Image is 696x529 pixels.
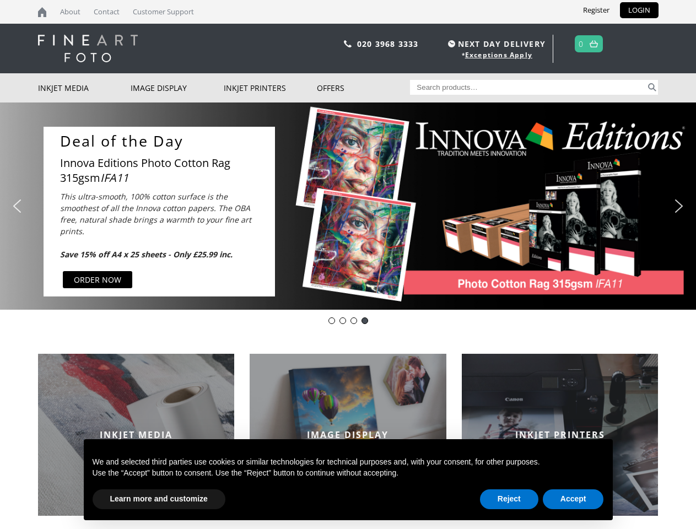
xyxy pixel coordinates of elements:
[8,197,26,215] img: previous arrow
[350,317,357,324] div: pinch book
[60,132,269,150] a: Deal of the Day
[60,249,233,260] b: Save 15% off A4 x 25 sheets - Only £25.99 inc.
[410,80,646,95] input: Search products…
[646,80,659,95] button: Search
[38,429,235,441] h2: INKJET MEDIA
[93,457,604,468] p: We and selected third parties use cookies or similar technologies for technical purposes and, wit...
[93,468,604,479] p: Use the “Accept” button to consent. Use the “Reject” button to continue without accepting.
[93,489,225,509] button: Learn more and customize
[590,40,598,47] img: basket.svg
[74,274,121,285] div: ORDER NOW
[579,36,584,52] a: 0
[480,489,538,509] button: Reject
[339,317,346,324] div: Innova-general
[445,37,546,50] span: NEXT DAY DELIVERY
[38,73,131,102] a: Inkjet Media
[60,191,251,260] i: This ultra-smooth, 100% cotton surface is the smoothest of all the Innova cotton papers. The OBA ...
[670,197,688,215] img: next arrow
[465,50,532,60] a: Exceptions Apply
[620,2,659,18] a: LOGIN
[448,40,455,47] img: time.svg
[462,429,659,441] h2: INKJET PRINTERS
[60,155,269,185] a: Innova Editions Photo Cotton Rag 315gsm
[131,73,224,102] a: Image Display
[317,73,410,102] a: Offers
[357,39,419,49] a: 020 3968 3333
[543,489,604,509] button: Accept
[250,429,446,441] h2: IMAGE DISPLAY
[328,317,335,324] div: DOTD IFA11
[100,170,128,185] i: IFA11
[224,73,317,102] a: Inkjet Printers
[38,35,138,62] img: logo-white.svg
[575,2,618,18] a: Register
[362,317,368,324] div: DOTWEEK- IFA39
[326,315,370,326] div: Choose slide to display.
[344,40,352,47] img: phone.svg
